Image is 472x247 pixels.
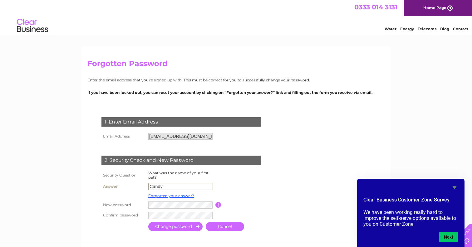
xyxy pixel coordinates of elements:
button: Hide survey [451,184,458,191]
a: Water [385,27,396,31]
button: Next question [439,232,458,242]
a: 0333 014 3131 [354,3,397,11]
a: Energy [400,27,414,31]
img: logo.png [17,16,48,35]
th: Confirm password [100,210,147,220]
th: Answer [100,181,147,192]
a: Telecoms [418,27,436,31]
div: 2. Security Check and New Password [101,156,261,165]
th: New password [100,200,147,210]
div: Clear Business Customer Zone Survey [363,184,458,242]
label: What was the name of your first pet? [148,171,209,180]
input: Submit [148,222,203,231]
div: Clear Business is a trading name of Verastar Limited (registered in [GEOGRAPHIC_DATA] No. 3667643... [89,3,384,30]
h2: Clear Business Customer Zone Survey [363,196,458,207]
a: Cancel [206,222,244,231]
a: Forgotten your answer? [148,193,194,198]
div: 1. Enter Email Address [101,117,261,127]
p: We have been working really hard to improve the self-serve options available to you on Customer Zone [363,209,458,227]
p: Enter the email address that you're signed up with. This must be correct for you to successfully ... [87,77,385,83]
a: Contact [453,27,468,31]
p: If you have been locked out, you can reset your account by clicking on “Forgotten your answer?” l... [87,90,385,95]
h2: Forgotten Password [87,59,385,71]
th: Email Address [100,131,147,141]
a: Blog [440,27,449,31]
th: Security Question [100,169,147,181]
input: Information [215,202,221,208]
